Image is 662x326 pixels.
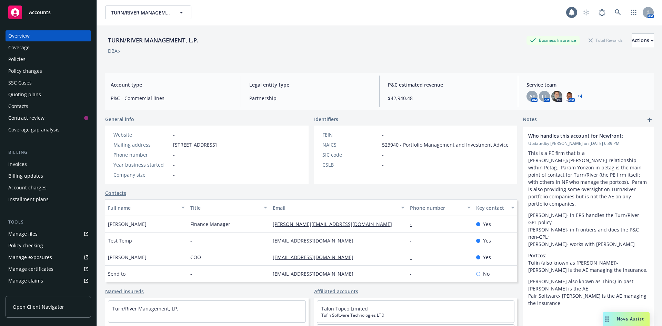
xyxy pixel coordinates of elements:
span: TURN/RIVER MANAGEMENT, L.P. [111,9,171,16]
span: - [382,151,384,158]
span: [PERSON_NAME] [108,220,147,228]
img: photo [564,91,575,102]
span: No [483,270,490,277]
button: Full name [105,199,188,216]
div: Actions [632,34,654,47]
a: Policy changes [6,66,91,77]
div: TURN/RIVER MANAGEMENT, L.P. [105,36,201,45]
a: Switch app [627,6,641,19]
div: Phone number [410,204,463,211]
span: AF [529,93,535,100]
div: Account charges [8,182,47,193]
div: Email [273,204,397,211]
a: Turn/River Management, LP. [112,305,178,312]
button: Phone number [407,199,473,216]
a: add [645,116,654,124]
a: Quoting plans [6,89,91,100]
span: COO [190,254,201,261]
div: Invoices [8,159,27,170]
p: [PERSON_NAME]- in ERS handles the Turn/River GPL policy [PERSON_NAME]- in Frontiers and does the ... [528,211,648,248]
img: photo [551,91,562,102]
a: - [410,270,417,277]
div: Who handles this account for Newfront:Updatedby [PERSON_NAME] on [DATE] 6:39 PMThis is a PE firm ... [523,127,654,312]
button: TURN/RIVER MANAGEMENT, L.P. [105,6,191,19]
div: Manage BORs [8,287,41,298]
button: Email [270,199,407,216]
div: Title [190,204,260,211]
span: Accounts [29,10,51,15]
div: Manage certificates [8,264,53,275]
span: - [173,151,175,158]
div: Tools [6,219,91,226]
div: Billing [6,149,91,156]
span: P&C - Commercial lines [111,95,232,102]
span: Partnership [249,95,371,102]
div: Policies [8,54,26,65]
p: [PERSON_NAME] also known as ThinQ in past-- [PERSON_NAME] is the AE Pair Software- [PERSON_NAME] ... [528,278,648,307]
div: Manage claims [8,275,43,286]
a: Named insureds [105,288,144,295]
div: Total Rewards [585,36,626,45]
div: Policy changes [8,66,42,77]
span: P&C estimated revenue [388,81,510,88]
a: Contacts [105,189,126,197]
a: Billing updates [6,170,91,181]
a: Account charges [6,182,91,193]
div: CSLB [322,161,379,168]
div: Business Insurance [526,36,580,45]
div: Contacts [8,101,28,112]
div: Manage files [8,228,38,239]
span: - [382,131,384,138]
a: Policy checking [6,240,91,251]
div: Quoting plans [8,89,41,100]
a: Coverage gap analysis [6,124,91,135]
a: Contract review [6,112,91,124]
a: Coverage [6,42,91,53]
span: - [382,161,384,168]
a: Installment plans [6,194,91,205]
div: SIC code [322,151,379,158]
a: Invoices [6,159,91,170]
div: Billing updates [8,170,43,181]
div: Coverage [8,42,30,53]
div: Mailing address [113,141,170,148]
a: Overview [6,30,91,41]
a: Manage files [6,228,91,239]
span: - [190,270,192,277]
a: Report a Bug [595,6,609,19]
button: Nova Assist [603,312,650,326]
a: +4 [578,94,582,98]
div: Key contact [476,204,507,211]
a: - [410,237,417,244]
div: Contract review [8,112,44,124]
a: Contacts [6,101,91,112]
a: Policies [6,54,91,65]
button: Title [188,199,270,216]
a: - [410,254,417,260]
p: Portcos: Tufin (also known as [PERSON_NAME])- [PERSON_NAME] is the AE managing the insurance. [528,252,648,274]
div: Year business started [113,161,170,168]
div: Company size [113,171,170,178]
a: [EMAIL_ADDRESS][DOMAIN_NAME] [273,254,359,260]
a: Manage certificates [6,264,91,275]
a: - [173,131,175,138]
a: Affiliated accounts [314,288,358,295]
a: - [410,221,417,227]
span: Who handles this account for Newfront: [528,132,630,139]
div: Installment plans [8,194,49,205]
span: Test Temp [108,237,132,244]
div: Manage exposures [8,252,52,263]
span: LL [542,93,547,100]
a: SSC Cases [6,77,91,88]
span: Tufin Software Technologies LTD [321,312,510,318]
span: - [173,161,175,168]
div: Coverage gap analysis [8,124,60,135]
div: NAICS [322,141,379,148]
span: Send to [108,270,126,277]
span: Yes [483,220,491,228]
span: [PERSON_NAME] [108,254,147,261]
a: Start snowing [579,6,593,19]
span: Open Client Navigator [13,303,64,310]
a: Manage exposures [6,252,91,263]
